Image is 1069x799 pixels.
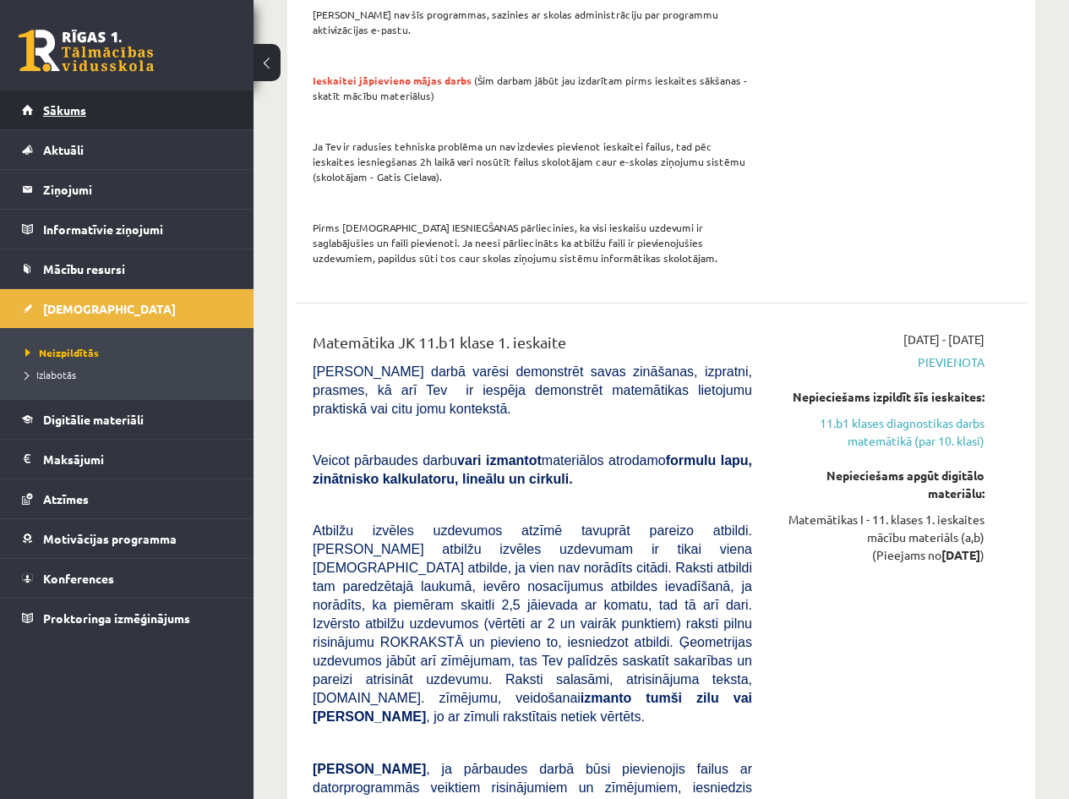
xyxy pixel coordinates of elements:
legend: Informatīvie ziņojumi [43,210,232,249]
b: vari izmantot [457,453,542,468]
a: Konferences [22,559,232,598]
a: Motivācijas programma [22,519,232,558]
div: Nepieciešams izpildīt šīs ieskaites: [777,388,984,406]
a: Atzīmes [22,479,232,518]
p: [PERSON_NAME] nav šīs programmas, sazinies ar skolas administrāciju par programmu aktivizācijas e... [313,7,752,37]
legend: Ziņojumi [43,170,232,209]
a: Mācību resursi [22,249,232,288]
span: [PERSON_NAME] darbā varēsi demonstrēt savas zināšanas, izpratni, prasmes, kā arī Tev ir iespēja d... [313,364,752,416]
a: Informatīvie ziņojumi [22,210,232,249]
a: Rīgas 1. Tālmācības vidusskola [19,30,154,72]
b: izmanto [581,691,631,705]
span: Atzīmes [43,491,89,506]
span: Sākums [43,102,86,118]
legend: Maksājumi [43,440,232,479]
a: Aktuāli [22,130,232,169]
span: Atbilžu izvēles uzdevumos atzīmē tavuprāt pareizo atbildi. [PERSON_NAME] atbilžu izvēles uzdevuma... [313,523,752,724]
span: Proktoringa izmēģinājums [43,610,190,626]
strong: [DATE] [941,547,980,562]
p: (Šim darbam jābūt jau izdarītam pirms ieskaites sākšanas - skatīt mācību materiālus) [313,73,752,103]
p: Pirms [DEMOGRAPHIC_DATA] IESNIEGŠANAS pārliecinies, ka visi ieskaišu uzdevumi ir saglabājušies un... [313,220,752,265]
span: Motivācijas programma [43,531,177,546]
a: Maksājumi [22,440,232,479]
a: Ziņojumi [22,170,232,209]
a: Digitālie materiāli [22,400,232,439]
a: Sākums [22,90,232,129]
a: Proktoringa izmēģinājums [22,599,232,638]
span: Izlabotās [25,368,76,381]
div: Matemātika JK 11.b1 klase 1. ieskaite [313,331,752,362]
span: Aktuāli [43,142,84,157]
div: Matemātikas I - 11. klases 1. ieskaites mācību materiāls (a,b) (Pieejams no ) [777,511,984,564]
span: [DEMOGRAPHIC_DATA] [43,301,176,316]
span: Pievienota [777,353,984,371]
span: Mācību resursi [43,261,125,276]
p: Ja Tev ir radusies tehniska problēma un nav izdevies pievienot ieskaitei failus, tad pēc ieskaite... [313,139,752,184]
a: [DEMOGRAPHIC_DATA] [22,289,232,328]
span: Neizpildītās [25,346,99,359]
span: [DATE] - [DATE] [903,331,984,348]
span: Digitālie materiāli [43,412,144,427]
b: formulu lapu, zinātnisko kalkulatoru, lineālu un cirkuli. [313,453,752,486]
a: Izlabotās [25,367,237,382]
span: Ieskaitei jāpievieno mājas darbs [313,74,472,87]
div: Nepieciešams apgūt digitālo materiālu: [777,467,984,502]
a: 11.b1 klases diagnostikas darbs matemātikā (par 10. klasi) [777,414,984,450]
span: Veicot pārbaudes darbu materiālos atrodamo [313,453,752,486]
span: Konferences [43,571,114,586]
a: Neizpildītās [25,345,237,360]
span: [PERSON_NAME] [313,762,426,776]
